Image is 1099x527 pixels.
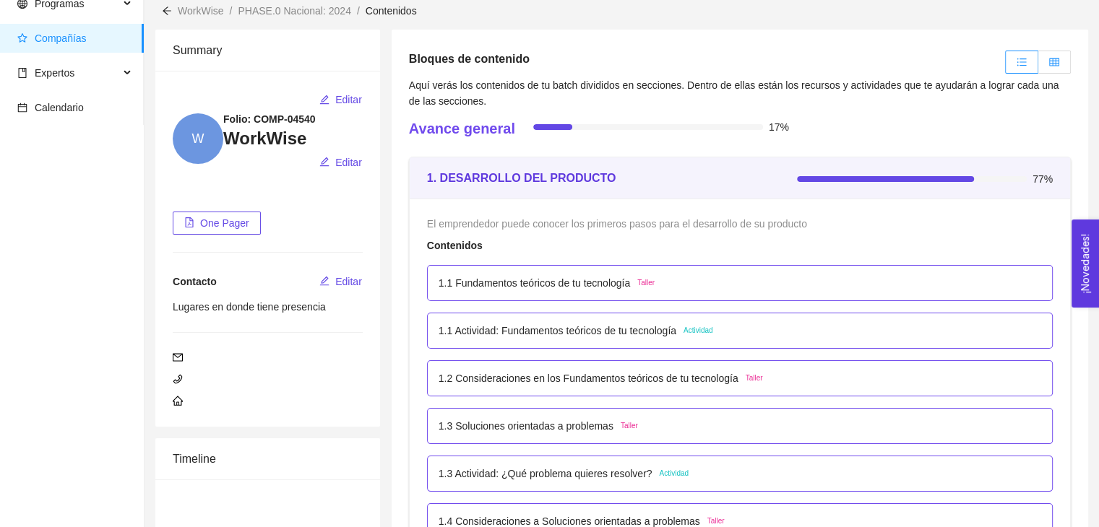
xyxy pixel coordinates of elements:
[173,30,363,71] div: Summary
[35,32,87,44] span: Compañías
[319,276,329,287] span: edit
[427,240,483,251] strong: Contenidos
[238,5,350,17] span: PHASE.0 Nacional: 2024
[173,374,183,384] span: phone
[1049,57,1059,67] span: table
[192,113,204,164] span: W
[427,218,807,230] span: El emprendedor puede conocer los primeros pasos para el desarrollo de su producto
[357,5,360,17] span: /
[439,275,630,291] p: 1.1 Fundamentos teóricos de tu tecnología
[409,118,515,139] h4: Avance general
[335,92,362,108] span: Editar
[409,51,530,68] h5: Bloques de contenido
[366,5,417,17] span: Contenidos
[173,438,363,479] div: Timeline
[319,151,363,174] button: editEditar
[35,102,84,113] span: Calendario
[409,79,1059,107] span: Aquí verás los contenidos de tu batch divididos en secciones. Dentro de ellas están los recursos ...
[223,113,316,125] strong: Folio: COMP-04540
[319,95,329,106] span: edit
[319,88,363,111] button: editEditar
[439,323,676,339] p: 1.1 Actividad: Fundamentos teóricos de tu tecnología
[637,277,655,289] span: Taller
[427,172,616,184] strong: 1. DESARROLLO DEL PRODUCTO
[1017,57,1027,67] span: unordered-list
[1072,219,1099,308] button: Open Feedback Widget
[439,466,652,482] p: 1.3 Actividad: ¿Qué problema quieres resolver?
[17,33,27,43] span: star
[173,396,183,406] span: home
[230,5,233,17] span: /
[335,154,362,170] span: Editar
[223,127,363,150] h3: WorkWise
[173,276,217,287] span: Contacto
[439,370,738,386] p: 1.2 Consideraciones en los Fundamentos teóricos de tu tecnología
[162,6,172,16] span: arrow-left
[17,68,27,78] span: book
[684,325,713,336] span: Actividad
[17,103,27,113] span: calendar
[319,270,363,293] button: editEditar
[173,352,183,362] span: mail
[335,274,362,289] span: Editar
[173,212,261,235] button: file-pdfOne Pager
[200,215,249,231] span: One Pager
[173,301,326,313] span: Lugares en donde tiene presencia
[621,420,638,432] span: Taller
[178,5,224,17] span: WorkWise
[35,67,74,79] span: Expertos
[746,373,763,384] span: Taller
[319,157,329,168] span: edit
[439,418,613,434] p: 1.3 Soluciones orientadas a problemas
[659,468,689,479] span: Actividad
[769,122,789,132] span: 17%
[1033,174,1053,184] span: 77%
[184,217,194,229] span: file-pdf
[707,515,725,527] span: Taller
